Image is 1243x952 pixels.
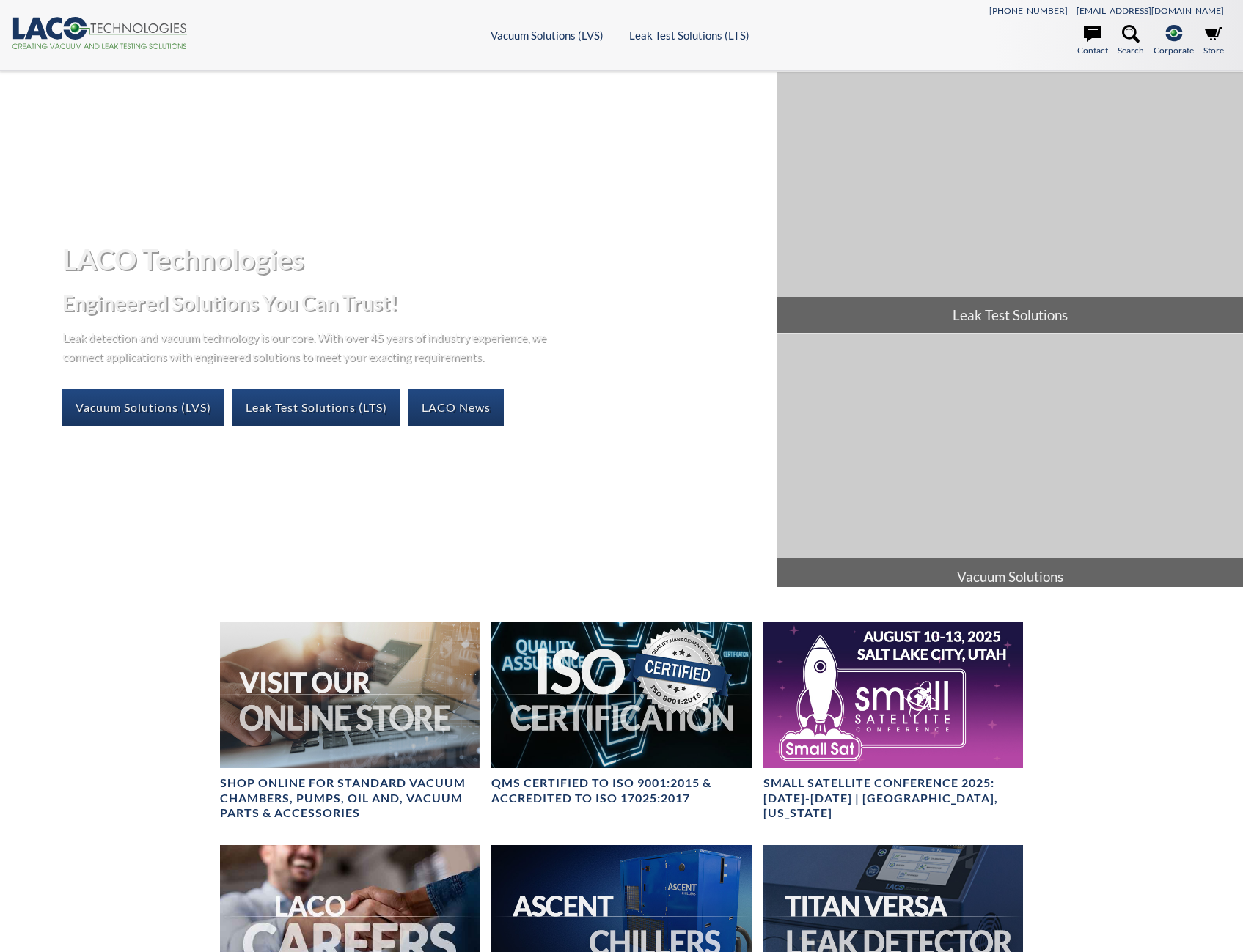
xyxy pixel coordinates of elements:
[1203,25,1224,57] a: Store
[629,29,749,42] a: Leak Test Solutions (LTS)
[220,775,480,821] h4: SHOP ONLINE FOR STANDARD VACUUM CHAMBERS, PUMPS, OIL AND, VACUUM PARTS & ACCESSORIES
[62,389,224,426] a: Vacuum Solutions (LVS)
[1118,25,1144,57] a: Search
[62,289,766,317] h2: Engineered Solutions You Can Trust!
[62,328,554,365] p: Leak detection and vacuum technology is our core. With over 45 years of industry experience, we c...
[777,334,1243,596] a: Vacuum Solutions
[777,297,1243,333] span: Leak Test Solutions
[777,558,1243,595] span: Vacuum Solutions
[1077,5,1224,16] a: [EMAIL_ADDRESS][DOMAIN_NAME]
[491,775,751,806] h4: QMS CERTIFIED to ISO 9001:2015 & Accredited to ISO 17025:2017
[777,72,1243,333] a: Leak Test Solutions
[763,622,1023,822] a: Small Satellite Conference 2025: August 10-13 | Salt Lake City, UtahSmall Satellite Conference 20...
[62,241,766,277] h1: LACO Technologies
[989,5,1068,16] a: [PHONE_NUMBER]
[232,389,400,426] a: Leak Test Solutions (LTS)
[220,622,480,822] a: Visit Our Online Store headerSHOP ONLINE FOR STANDARD VACUUM CHAMBERS, PUMPS, OIL AND, VACUUM PAR...
[491,622,751,806] a: ISO Certification headerQMS CERTIFIED to ISO 9001:2015 & Accredited to ISO 17025:2017
[491,29,604,42] a: Vacuum Solutions (LVS)
[1154,43,1194,57] span: Corporate
[408,389,504,426] a: LACO News
[1077,25,1108,57] a: Contact
[763,775,1023,821] h4: Small Satellite Conference 2025: [DATE]-[DATE] | [GEOGRAPHIC_DATA], [US_STATE]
